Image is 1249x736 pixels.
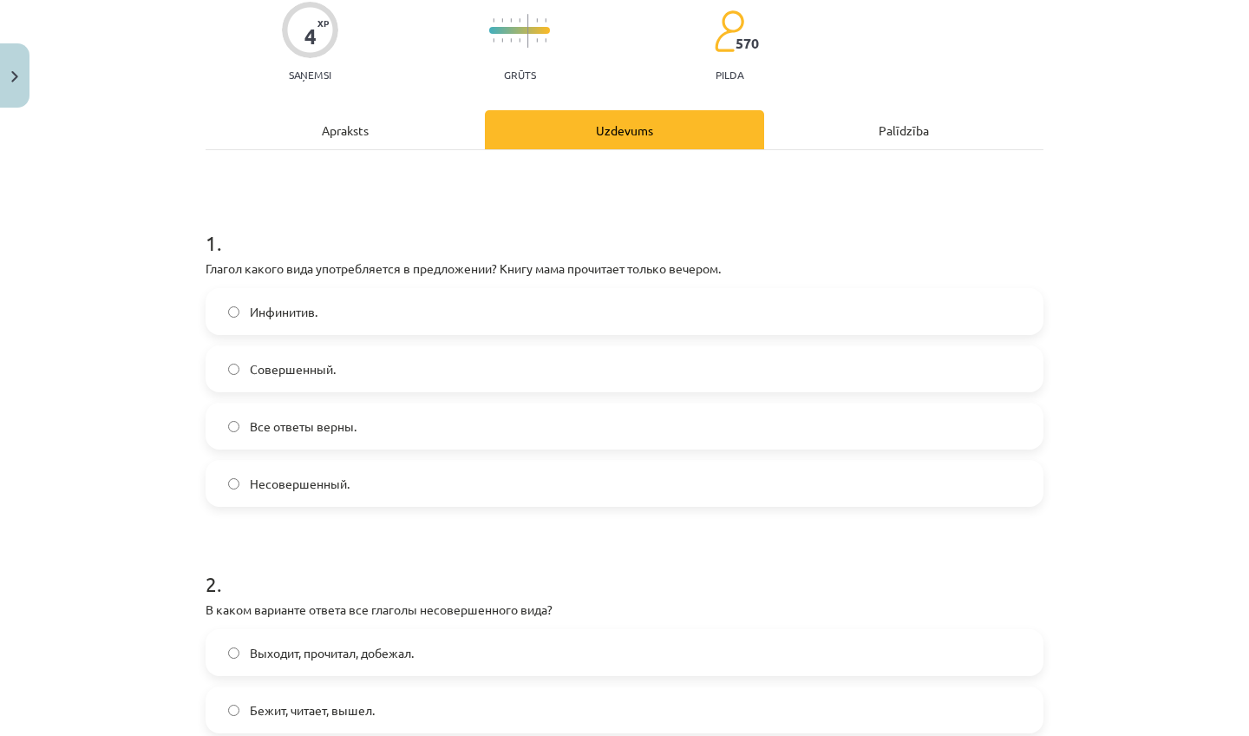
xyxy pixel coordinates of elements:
[504,69,536,81] p: Grūts
[206,110,485,149] div: Apraksts
[282,69,338,81] p: Saņemsi
[250,644,414,662] span: Выходит, прочитал, добежал.
[714,10,744,53] img: students-c634bb4e5e11cddfef0936a35e636f08e4e9abd3cc4e673bd6f9a4125e45ecb1.svg
[493,18,494,23] img: icon-short-line-57e1e144782c952c97e751825c79c345078a6d821885a25fce030b3d8c18986b.svg
[764,110,1043,149] div: Palīdzība
[485,110,764,149] div: Uzdevums
[250,475,350,493] span: Несовершенный.
[510,18,512,23] img: icon-short-line-57e1e144782c952c97e751825c79c345078a6d821885a25fce030b3d8c18986b.svg
[527,14,529,48] img: icon-long-line-d9ea69661e0d244f92f715978eff75569469978d946b2353a9bb055b3ed8787d.svg
[206,601,1043,619] p: В каком варианте ответа все глаголы несовершенного вида?
[536,18,538,23] img: icon-short-line-57e1e144782c952c97e751825c79c345078a6d821885a25fce030b3d8c18986b.svg
[716,69,743,81] p: pilda
[250,701,375,720] span: Бежит, читает, вышел.
[228,647,239,659] input: Выходит, прочитал, добежал.
[736,36,759,51] span: 570
[536,38,538,43] img: icon-short-line-57e1e144782c952c97e751825c79c345078a6d821885a25fce030b3d8c18986b.svg
[545,18,546,23] img: icon-short-line-57e1e144782c952c97e751825c79c345078a6d821885a25fce030b3d8c18986b.svg
[228,705,239,716] input: Бежит, читает, вышел.
[250,303,317,321] span: Инфинитив.
[11,71,18,82] img: icon-close-lesson-0947bae3869378f0d4975bcd49f059093ad1ed9edebbc8119c70593378902aed.svg
[228,478,239,490] input: Несовершенный.
[250,417,356,436] span: Все ответы верны.
[545,38,546,43] img: icon-short-line-57e1e144782c952c97e751825c79c345078a6d821885a25fce030b3d8c18986b.svg
[206,260,1043,278] p: Глагол какого вида употребляется в предложении? Книгу мама прочитает только вечером.
[228,364,239,375] input: Совершенный.
[519,18,520,23] img: icon-short-line-57e1e144782c952c97e751825c79c345078a6d821885a25fce030b3d8c18986b.svg
[304,24,317,49] div: 4
[206,542,1043,595] h1: 2 .
[501,18,503,23] img: icon-short-line-57e1e144782c952c97e751825c79c345078a6d821885a25fce030b3d8c18986b.svg
[510,38,512,43] img: icon-short-line-57e1e144782c952c97e751825c79c345078a6d821885a25fce030b3d8c18986b.svg
[493,38,494,43] img: icon-short-line-57e1e144782c952c97e751825c79c345078a6d821885a25fce030b3d8c18986b.svg
[250,360,336,378] span: Совершенный.
[519,38,520,43] img: icon-short-line-57e1e144782c952c97e751825c79c345078a6d821885a25fce030b3d8c18986b.svg
[501,38,503,43] img: icon-short-line-57e1e144782c952c97e751825c79c345078a6d821885a25fce030b3d8c18986b.svg
[206,200,1043,254] h1: 1 .
[228,421,239,432] input: Все ответы верны.
[317,18,329,28] span: XP
[228,306,239,318] input: Инфинитив.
